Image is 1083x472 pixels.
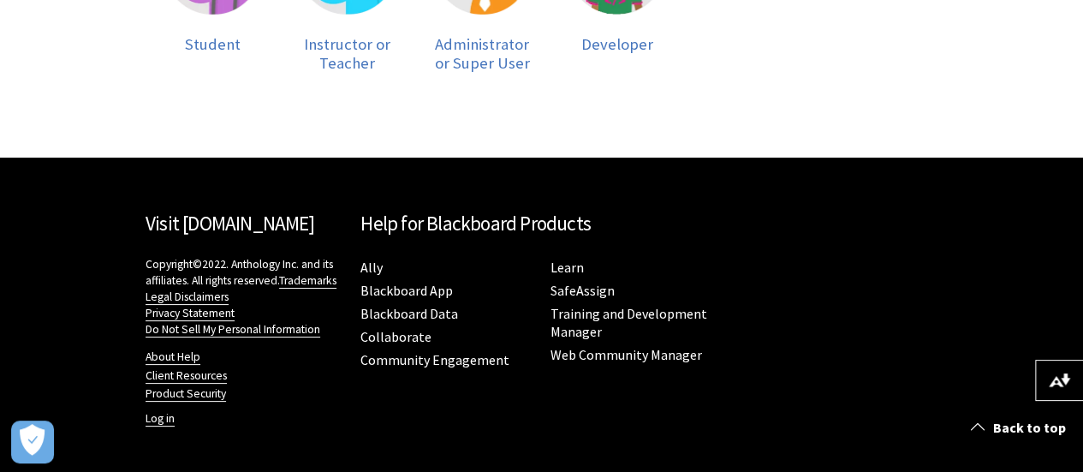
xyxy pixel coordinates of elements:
[360,209,723,239] h2: Help for Blackboard Products
[185,34,241,54] span: Student
[550,259,584,277] a: Learn
[146,211,314,236] a: Visit [DOMAIN_NAME]
[958,412,1083,444] a: Back to top
[550,346,702,364] a: Web Community Manager
[304,34,390,73] span: Instructor or Teacher
[146,322,320,338] a: Do Not Sell My Personal Information
[11,421,54,463] button: Open Preferences
[146,306,235,321] a: Privacy Statement
[360,282,453,300] a: Blackboard App
[146,411,175,427] a: Log in
[360,259,383,277] a: Ally
[580,34,652,54] span: Developer
[435,34,530,73] span: Administrator or Super User
[550,305,707,341] a: Training and Development Manager
[360,351,509,369] a: Community Engagement
[146,290,229,305] a: Legal Disclaimers
[550,282,615,300] a: SafeAssign
[360,328,431,346] a: Collaborate
[146,368,227,384] a: Client Resources
[146,350,200,365] a: About Help
[279,273,336,289] a: Trademarks
[360,305,458,323] a: Blackboard Data
[146,256,343,338] p: Copyright©2022. Anthology Inc. and its affiliates. All rights reserved.
[146,386,226,402] a: Product Security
